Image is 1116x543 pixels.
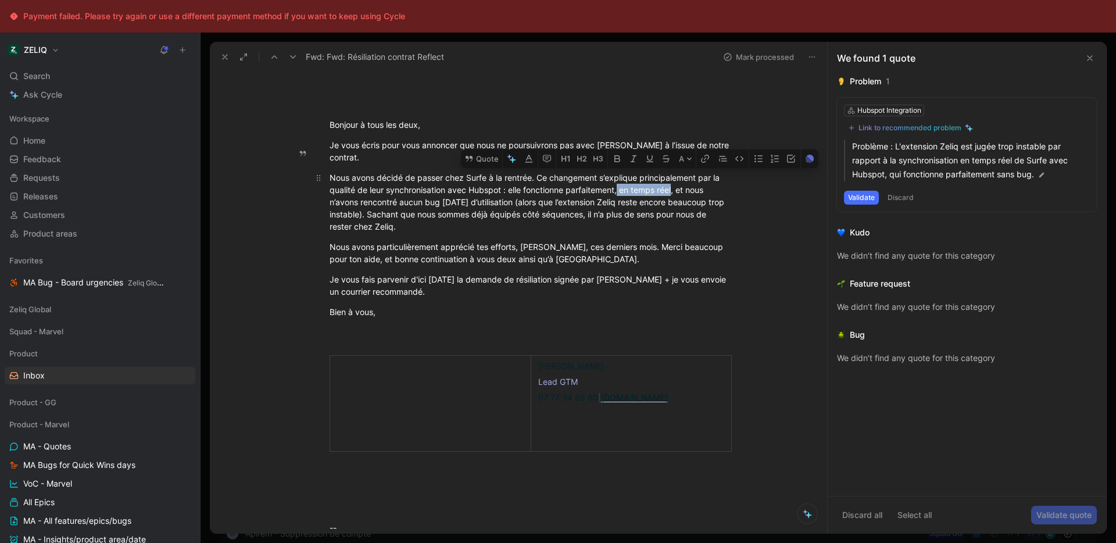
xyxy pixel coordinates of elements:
[128,278,167,287] span: Zeliq Global
[5,345,195,384] div: ProductInbox
[9,255,43,266] span: Favorites
[5,110,195,127] div: Workspace
[23,441,71,452] span: MA - Quotes
[23,69,50,83] span: Search
[5,67,195,85] div: Search
[5,151,195,168] a: Feedback
[23,172,60,184] span: Requests
[844,121,977,135] button: Link to recommended problem
[601,392,668,402] a: [DOMAIN_NAME]
[330,241,732,265] div: Nous avons particulièrement apprécié tes efforts, [PERSON_NAME], ces derniers mois. Merci beaucou...
[5,494,195,511] a: All Epics
[859,123,961,133] div: Link to recommended problem
[1031,506,1097,524] button: Validate quote
[23,478,72,490] span: VoC - Marvel
[23,370,45,381] span: Inbox
[8,44,19,56] img: ZELIQ
[5,86,195,103] a: Ask Cycle
[330,172,732,233] div: Nous avons décidé de passer chez Surfe à la rentrée. Ce changement s’explique principalement par ...
[9,303,51,315] span: Zeliq Global
[1038,171,1046,179] img: pen.svg
[5,42,62,58] button: ZELIQZELIQ
[5,394,195,415] div: Product - GG
[5,252,195,269] div: Favorites
[5,169,195,187] a: Requests
[837,351,1097,365] div: We didn’t find any quote for this category
[884,191,918,205] button: Discard
[837,51,915,65] div: We found 1 quote
[5,416,195,433] div: Product - Marvel
[844,191,879,205] button: Validate
[23,191,58,202] span: Releases
[5,456,195,474] a: MA Bugs for Quick Wins days
[598,392,601,402] span: |
[5,345,195,362] div: Product
[837,506,888,524] button: Discard all
[5,206,195,224] a: Customers
[5,394,195,411] div: Product - GG
[23,209,65,221] span: Customers
[23,9,405,23] div: Payment failed. Please try again or use a different payment method if you want to keep using Cycle
[850,277,910,291] div: Feature request
[23,153,61,165] span: Feedback
[850,328,865,342] div: Bug
[837,228,845,237] img: 💙
[9,113,49,124] span: Workspace
[850,74,881,88] div: Problem
[886,74,890,88] div: 1
[330,306,732,318] div: Bien à vous,
[850,226,870,240] div: Kudo
[892,506,937,524] button: Select all
[23,496,55,508] span: All Epics
[5,274,195,291] a: MA Bug - Board urgenciesZeliq Global
[852,140,1090,181] p: Problème : L'extension Zeliq est jugée trop instable par rapport à la synchronisation en temps ré...
[5,438,195,455] a: MA - Quotes
[23,277,165,289] span: MA Bug - Board urgencies
[538,361,604,371] span: [PERSON_NAME]
[538,377,578,387] span: Lead GTM
[330,119,732,131] div: Bonjour à tous les deux,
[837,77,845,85] img: 👂
[837,331,845,339] img: 🪲
[23,228,77,240] span: Product areas
[306,50,444,64] span: Fwd: Fwd: Résiliation contrat Reflect
[837,249,1097,263] div: We didn’t find any quote for this category
[23,88,62,102] span: Ask Cycle
[5,301,195,318] div: Zeliq Global
[5,188,195,205] a: Releases
[330,139,732,163] div: Je vous écris pour vous annoncer que nous ne poursuivrons pas avec [PERSON_NAME] à l’issue de not...
[5,512,195,530] a: MA - All features/epics/bugs
[5,132,195,149] a: Home
[5,323,195,344] div: Squad - Marvel
[5,323,195,340] div: Squad - Marvel
[9,348,38,359] span: Product
[857,105,921,116] div: Hubspot Integration
[9,326,63,337] span: Squad - Marvel
[23,459,135,471] span: MA Bugs for Quick Wins days
[718,49,799,65] button: Mark processed
[538,392,598,402] span: 07 77 34 85 60
[5,225,195,242] a: Product areas
[9,396,56,408] span: Product - GG
[330,273,732,298] div: Je vous fais parvenir d'ici [DATE] la demande de résiliation signée par [PERSON_NAME] + je vous e...
[837,280,845,288] img: 🌱
[9,419,69,430] span: Product - Marvel
[5,475,195,492] a: VoC - Marvel
[24,45,47,55] h1: ZELIQ
[837,300,1097,314] div: We didn’t find any quote for this category
[23,515,131,527] span: MA - All features/epics/bugs
[5,301,195,321] div: Zeliq Global
[23,135,45,147] span: Home
[5,367,195,384] a: Inbox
